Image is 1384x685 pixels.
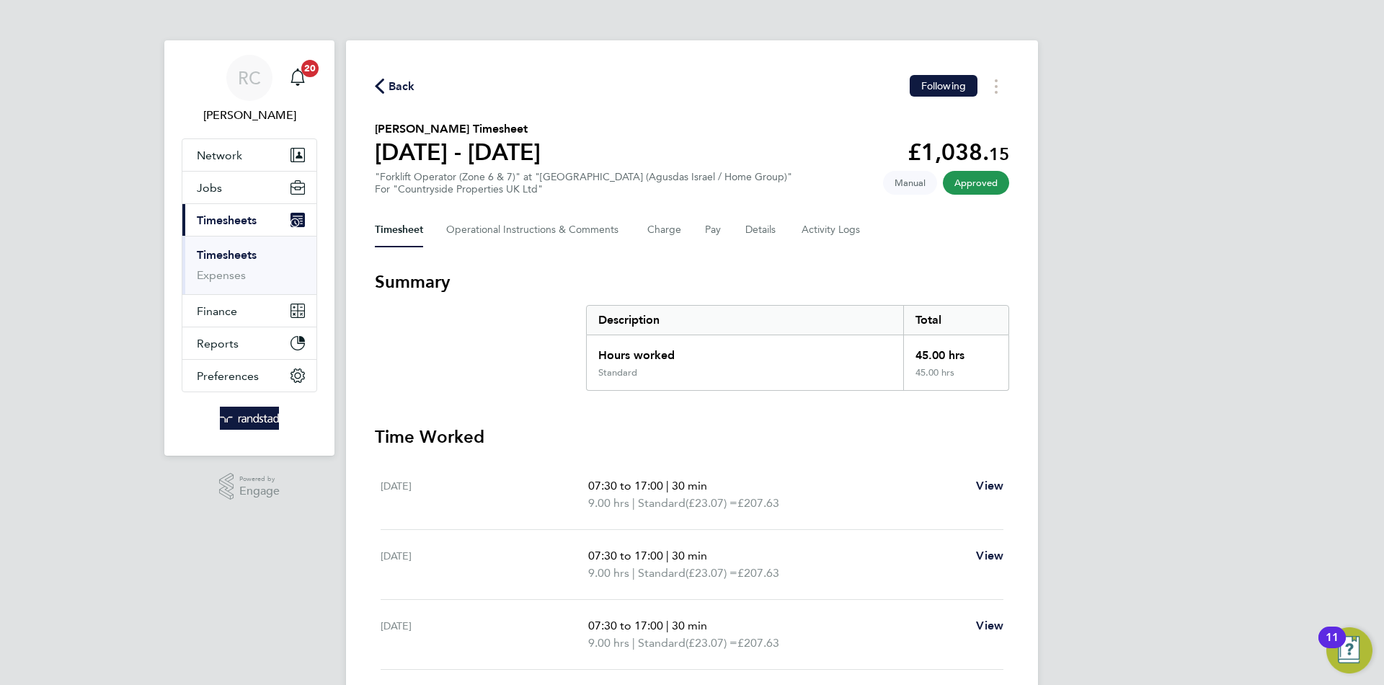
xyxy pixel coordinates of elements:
[197,304,237,318] span: Finance
[197,248,257,262] a: Timesheets
[976,479,1003,492] span: View
[197,213,257,227] span: Timesheets
[182,360,316,392] button: Preferences
[1326,637,1339,656] div: 11
[219,473,280,500] a: Powered byEngage
[375,213,423,247] button: Timesheet
[283,55,312,101] a: 20
[976,619,1003,632] span: View
[686,636,737,650] span: (£23.07) =
[737,636,779,650] span: £207.63
[588,566,629,580] span: 9.00 hrs
[910,75,977,97] button: Following
[301,60,319,77] span: 20
[632,566,635,580] span: |
[976,547,1003,565] a: View
[375,425,1009,448] h3: Time Worked
[976,477,1003,495] a: View
[976,617,1003,635] a: View
[586,305,1009,391] div: Summary
[587,306,903,335] div: Description
[903,306,1008,335] div: Total
[182,407,317,430] a: Go to home page
[976,549,1003,562] span: View
[588,619,663,632] span: 07:30 to 17:00
[220,407,280,430] img: randstad-logo-retina.png
[375,171,792,195] div: "Forklift Operator (Zone 6 & 7)" at "[GEOGRAPHIC_DATA] (Agusdas Israel / Home Group)"
[686,566,737,580] span: (£23.07) =
[239,485,280,498] span: Engage
[381,547,588,582] div: [DATE]
[182,139,316,171] button: Network
[883,171,937,195] span: This timesheet was manually created.
[705,213,722,247] button: Pay
[182,295,316,327] button: Finance
[381,617,588,652] div: [DATE]
[182,55,317,124] a: RC[PERSON_NAME]
[197,268,246,282] a: Expenses
[588,549,663,562] span: 07:30 to 17:00
[164,40,334,456] nav: Main navigation
[587,335,903,367] div: Hours worked
[672,549,707,562] span: 30 min
[921,79,966,92] span: Following
[666,549,669,562] span: |
[638,635,686,652] span: Standard
[686,496,737,510] span: (£23.07) =
[389,78,415,95] span: Back
[666,479,669,492] span: |
[197,149,242,162] span: Network
[638,565,686,582] span: Standard
[375,120,541,138] h2: [PERSON_NAME] Timesheet
[182,204,316,236] button: Timesheets
[446,213,624,247] button: Operational Instructions & Comments
[197,337,239,350] span: Reports
[375,270,1009,293] h3: Summary
[238,68,261,87] span: RC
[989,143,1009,164] span: 15
[737,496,779,510] span: £207.63
[598,367,637,379] div: Standard
[647,213,682,247] button: Charge
[197,369,259,383] span: Preferences
[1326,627,1372,673] button: Open Resource Center, 11 new notifications
[802,213,862,247] button: Activity Logs
[903,367,1008,390] div: 45.00 hrs
[672,619,707,632] span: 30 min
[375,138,541,167] h1: [DATE] - [DATE]
[588,636,629,650] span: 9.00 hrs
[666,619,669,632] span: |
[182,236,316,294] div: Timesheets
[632,636,635,650] span: |
[588,496,629,510] span: 9.00 hrs
[375,183,792,195] div: For "Countryside Properties UK Ltd"
[672,479,707,492] span: 30 min
[903,335,1008,367] div: 45.00 hrs
[182,327,316,359] button: Reports
[182,107,317,124] span: Rebecca Cahill
[375,77,415,95] button: Back
[632,496,635,510] span: |
[182,172,316,203] button: Jobs
[737,566,779,580] span: £207.63
[983,75,1009,97] button: Timesheets Menu
[943,171,1009,195] span: This timesheet has been approved.
[381,477,588,512] div: [DATE]
[588,479,663,492] span: 07:30 to 17:00
[239,473,280,485] span: Powered by
[908,138,1009,166] app-decimal: £1,038.
[745,213,778,247] button: Details
[197,181,222,195] span: Jobs
[638,495,686,512] span: Standard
